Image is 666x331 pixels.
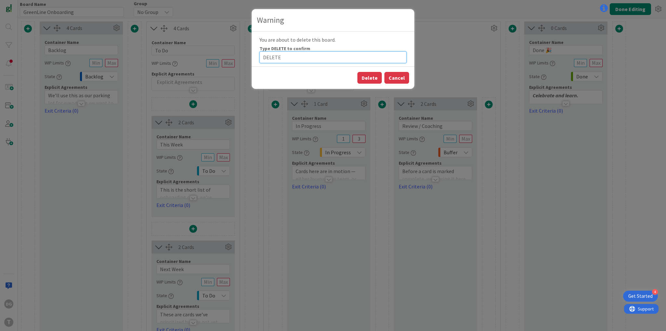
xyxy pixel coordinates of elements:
[652,289,658,295] div: 4
[260,46,310,51] label: Type DELETE to confirm
[384,72,409,84] button: Cancel
[14,1,30,9] span: Support
[257,14,284,26] div: Warning
[623,291,658,302] div: Open Get Started checklist, remaining modules: 4
[357,72,382,84] button: Delete
[260,37,406,43] h6: You are about to delete this board.
[628,293,653,299] div: Get Started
